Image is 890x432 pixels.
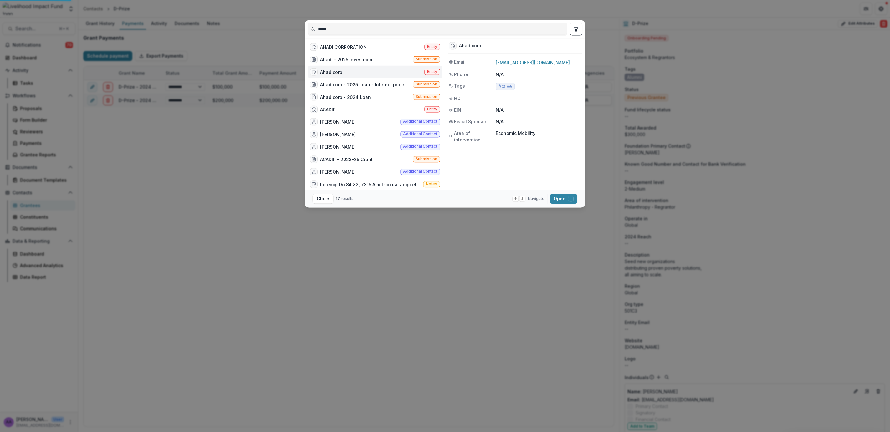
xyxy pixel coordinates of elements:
[320,81,411,88] div: Ahadicorp - 2025 Loan - Internet project Kibera
[320,94,371,100] div: Ahadicorp - 2024 Loan
[427,45,437,49] span: Entity
[320,69,342,75] div: Ahadicorp
[336,196,340,201] span: 17
[320,119,356,125] div: [PERSON_NAME]
[528,196,545,202] span: Navigate
[403,145,437,149] span: Additional contact
[454,58,466,65] span: Email
[496,118,581,125] p: N/A
[320,106,336,113] div: ACADIR
[416,57,437,62] span: Submission
[496,71,581,78] p: N/A
[454,118,486,125] span: Fiscal Sponsor
[416,82,437,86] span: Submission
[403,119,437,124] span: Additional contact
[320,181,421,188] div: Loremip Do Sit 82, 7315 Amet-conse adipi elit se doeiusm te Incidid utla Etdolorem: Aliqua (Enima...
[427,70,437,74] span: Entity
[403,170,437,174] span: Additional contact
[459,43,481,48] div: Ahadicorp
[320,169,356,175] div: [PERSON_NAME]
[550,194,577,204] button: Open
[427,107,437,111] span: Entity
[454,83,465,89] span: Tags
[426,182,437,186] span: Notes
[416,94,437,99] span: Submission
[416,157,437,161] span: Submission
[454,71,468,78] span: Phone
[313,194,334,204] button: Close
[499,84,512,89] span: Active
[496,130,581,136] p: Economic Mobility
[320,44,367,50] div: AHADI CORPORATION
[454,130,496,143] span: Area of intervention
[454,95,461,102] span: HQ
[496,107,581,113] p: N/A
[320,144,356,150] div: [PERSON_NAME]
[320,131,356,138] div: [PERSON_NAME]
[320,56,374,63] div: Ahadi - 2025 Investment
[341,196,354,201] span: results
[403,132,437,136] span: Additional contact
[320,156,373,163] div: ACADIR - 2023-25 Grant
[496,60,570,65] a: [EMAIL_ADDRESS][DOMAIN_NAME]
[454,107,461,113] span: EIN
[570,23,582,36] button: toggle filters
